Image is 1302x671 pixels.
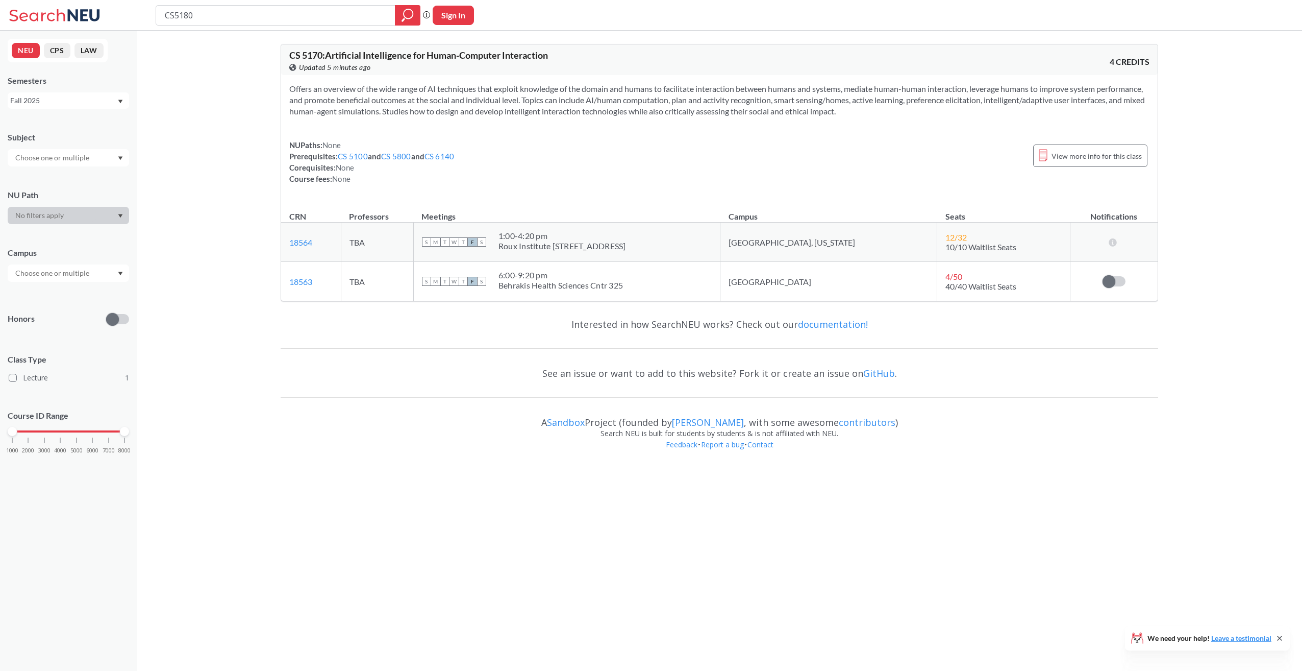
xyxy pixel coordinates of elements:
div: Dropdown arrow [8,265,129,282]
input: Class, professor, course number, "phrase" [164,7,388,24]
a: Sandbox [547,416,585,428]
section: Offers an overview of the wide range of AI techniques that exploit knowledge of the domain and hu... [289,83,1149,117]
span: W [449,277,459,286]
span: F [468,237,477,247]
p: Honors [8,313,35,325]
button: LAW [74,43,104,58]
a: contributors [839,416,895,428]
a: 18563 [289,277,312,286]
a: GitHub [863,367,895,379]
a: Contact [747,440,774,449]
span: 12 / 32 [945,232,967,242]
a: Report a bug [700,440,744,449]
span: 8000 [118,448,131,453]
button: NEU [12,43,40,58]
span: 4000 [54,448,66,453]
a: Leave a testimonial [1211,634,1271,642]
div: Search NEU is built for students by students & is not affiliated with NEU. [281,428,1158,439]
span: 5000 [70,448,83,453]
span: S [477,237,486,247]
td: TBA [341,262,413,301]
div: Subject [8,132,129,143]
span: T [459,277,468,286]
svg: Dropdown arrow [118,100,123,104]
th: Notifications [1070,201,1158,223]
a: documentation! [798,318,868,330]
span: None [332,174,350,183]
div: Dropdown arrow [8,149,129,166]
span: 4 / 50 [945,272,962,281]
a: Feedback [665,440,698,449]
th: Meetings [413,201,720,223]
svg: Dropdown arrow [118,156,123,160]
span: W [449,237,459,247]
a: CS 5800 [381,152,411,161]
div: 6:00 - 9:20 pm [498,270,623,280]
td: TBA [341,223,413,262]
th: Campus [720,201,937,223]
button: Sign In [433,6,474,25]
div: A Project (founded by , with some awesome ) [281,408,1158,428]
span: T [440,237,449,247]
p: Course ID Range [8,410,129,422]
span: View more info for this class [1051,150,1142,162]
span: M [431,277,440,286]
a: CS 5100 [338,152,368,161]
div: • • [281,439,1158,466]
div: Fall 2025 [10,95,117,106]
span: 40/40 Waitlist Seats [945,281,1016,291]
div: Semesters [8,75,129,86]
div: NU Path [8,189,129,201]
span: 7000 [103,448,115,453]
div: Dropdown arrow [8,207,129,224]
span: 6000 [86,448,98,453]
div: Fall 2025Dropdown arrow [8,92,129,109]
span: S [477,277,486,286]
th: Professors [341,201,413,223]
label: Lecture [9,371,129,385]
span: T [440,277,449,286]
td: [GEOGRAPHIC_DATA] [720,262,937,301]
div: Campus [8,247,129,258]
span: Class Type [8,354,129,365]
svg: Dropdown arrow [118,214,123,218]
span: M [431,237,440,247]
span: S [422,237,431,247]
svg: magnifying glass [402,8,414,22]
a: CS 6140 [424,152,455,161]
input: Choose one or multiple [10,152,96,164]
span: 1 [125,372,129,384]
span: CS 5170 : Artificial Intelligence for Human-Computer Interaction [289,50,548,61]
span: 2000 [22,448,34,453]
div: See an issue or want to add to this website? Fork it or create an issue on . [281,358,1158,388]
div: Roux Institute [STREET_ADDRESS] [498,241,626,251]
span: 1000 [6,448,18,453]
div: Behrakis Health Sciences Cntr 325 [498,280,623,291]
a: 18564 [289,237,312,247]
div: Interested in how SearchNEU works? Check out our [281,309,1158,339]
span: S [422,277,431,286]
span: Updated 5 minutes ago [299,62,371,73]
input: Choose one or multiple [10,267,96,279]
div: 1:00 - 4:20 pm [498,231,626,241]
div: CRN [289,211,306,222]
span: We need your help! [1147,635,1271,642]
svg: Dropdown arrow [118,272,123,276]
span: F [468,277,477,286]
div: magnifying glass [395,5,420,26]
span: 10/10 Waitlist Seats [945,242,1016,252]
button: CPS [44,43,70,58]
td: [GEOGRAPHIC_DATA], [US_STATE] [720,223,937,262]
span: 3000 [38,448,51,453]
span: T [459,237,468,247]
span: None [336,163,354,172]
th: Seats [937,201,1070,223]
div: NUPaths: Prerequisites: and and Corequisites: Course fees: [289,139,454,184]
span: 4 CREDITS [1110,56,1149,67]
span: None [322,140,341,150]
a: [PERSON_NAME] [672,416,744,428]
